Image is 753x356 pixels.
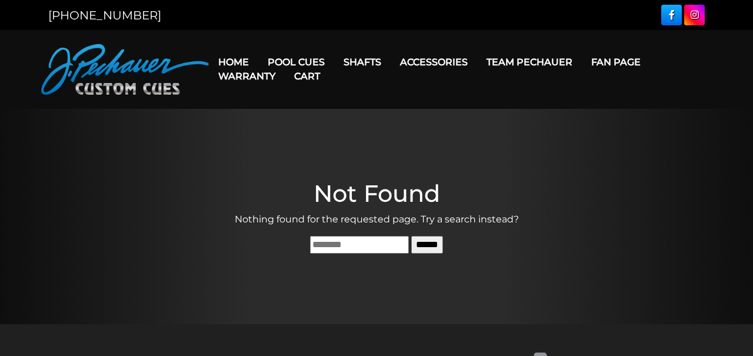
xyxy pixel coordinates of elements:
a: Pool Cues [258,47,334,77]
img: Pechauer Custom Cues [41,44,209,95]
a: Fan Page [582,47,650,77]
a: Team Pechauer [477,47,582,77]
a: Shafts [334,47,391,77]
a: Cart [285,61,329,91]
a: Accessories [391,47,477,77]
a: Home [209,47,258,77]
a: [PHONE_NUMBER] [48,8,161,22]
a: Warranty [209,61,285,91]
